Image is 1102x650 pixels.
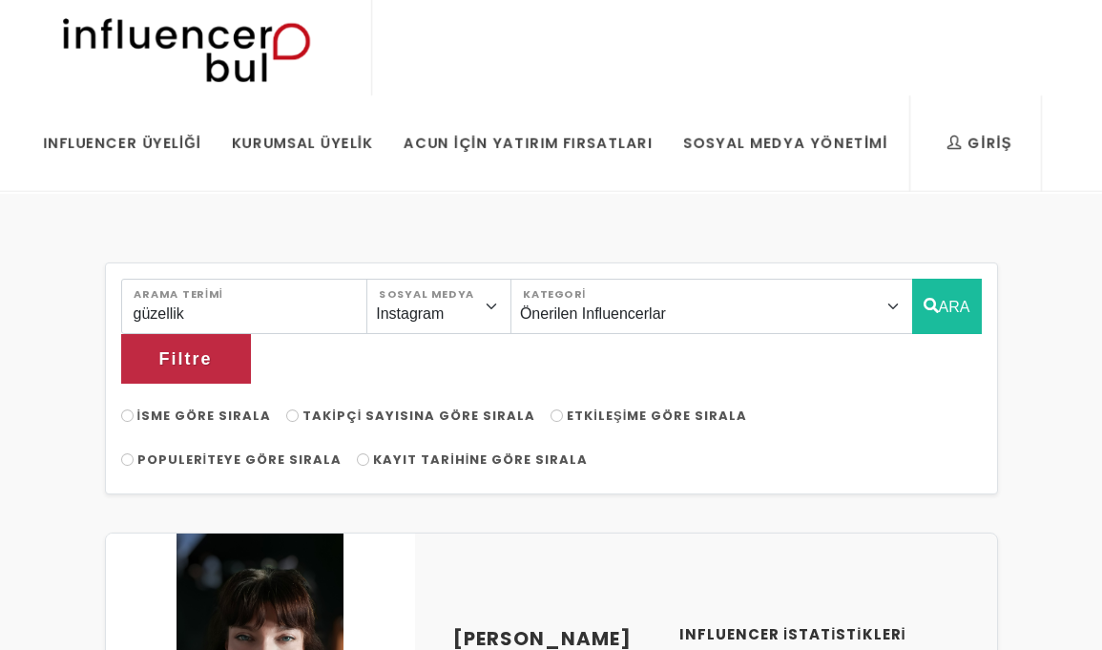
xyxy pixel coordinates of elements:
[373,451,588,469] span: Kayıt Tarihine Göre Sırala
[232,133,373,154] div: Kurumsal Üyelik
[137,407,272,425] span: İsme Göre Sırala
[159,343,213,375] span: Filtre
[43,133,201,154] div: Influencer Üyeliği
[121,453,134,466] input: Populeriteye Göre Sırala
[912,279,982,334] button: ARA
[404,133,653,154] div: Acun İçin Yatırım Fırsatları
[302,407,535,425] span: Takipçi Sayısına Göre Sırala
[683,133,887,154] div: Sosyal Medya Yönetimi
[286,409,299,422] input: Takipçi Sayısına Göre Sırala
[932,95,1026,191] a: Giriş
[389,95,667,191] a: Acun İçin Yatırım Fırsatları
[551,409,563,422] input: Etkileşime Göre Sırala
[121,409,134,422] input: İsme Göre Sırala
[669,95,902,191] a: Sosyal Medya Yönetimi
[218,95,387,191] a: Kurumsal Üyelik
[357,453,369,466] input: Kayıt Tarihine Göre Sırala
[567,407,747,425] span: Etkileşime Göre Sırala
[29,95,216,191] a: Influencer Üyeliği
[137,451,343,469] span: Populeriteye Göre Sırala
[121,334,251,384] button: Filtre
[121,279,368,334] input: Search..
[946,133,1011,154] div: Giriş
[679,624,974,646] h4: Influencer İstatistikleri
